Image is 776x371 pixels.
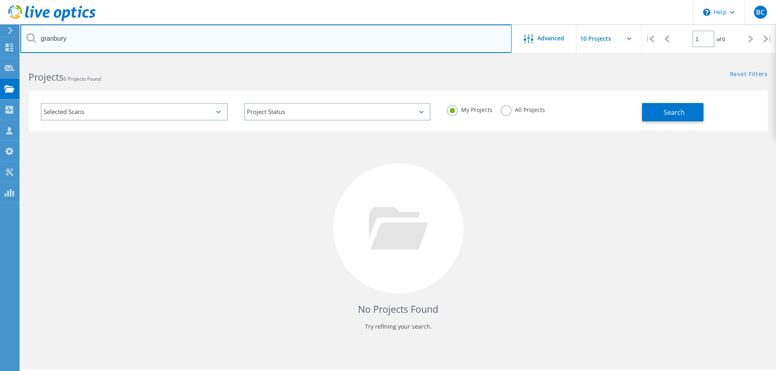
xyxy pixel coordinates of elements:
svg: \n [703,9,710,16]
span: BC [756,9,765,15]
p: Try refining your search. [37,320,760,333]
div: Project Status [244,103,431,121]
span: Search [664,108,685,117]
label: My Projects [447,105,492,113]
span: of 0 [717,36,725,43]
span: Advanced [537,35,564,41]
span: 0 Projects Found [64,75,101,82]
h4: No Projects Found [37,303,760,316]
a: Live Optics Dashboard [8,17,96,23]
div: | [642,24,658,53]
div: Selected Scans [41,103,228,121]
input: Search projects by name, owner, ID, company, etc [20,24,512,53]
a: Reset Filters [730,71,768,78]
button: Search [642,103,703,121]
div: | [759,24,776,53]
b: Projects [29,70,64,83]
label: All Projects [501,105,545,113]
